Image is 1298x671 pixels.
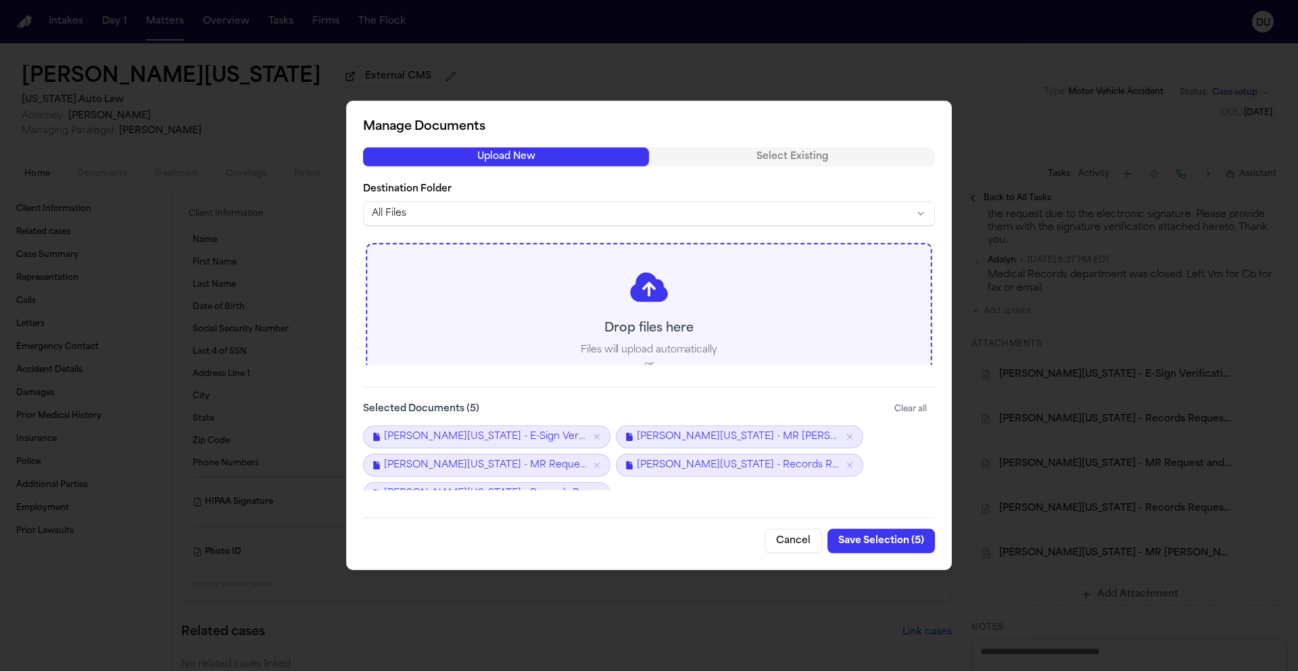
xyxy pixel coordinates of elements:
[592,489,602,499] button: Remove S. Washington - Records Request, HIPAA Auth, POA to DMC Detroit Receiving - 7.31.25
[644,359,654,373] p: or
[637,430,840,444] span: [PERSON_NAME][US_STATE] - MR [PERSON_NAME] and Denial from DMC Detroit Receiving - [DATE]
[592,432,602,442] button: Remove S. Washington - E-Sign Verification Report - 6.30.25
[363,118,935,137] h2: Manage Documents
[384,430,587,444] span: [PERSON_NAME][US_STATE] - E-Sign Verification Report - [DATE]
[637,459,840,472] span: [PERSON_NAME][US_STATE] - Records Request and HIPAA Auth to DMC Detroit Receiving - [DATE]
[886,398,935,420] button: Clear all
[384,459,587,472] span: [PERSON_NAME][US_STATE] - MR Request and Hospital Response - DMC Detroit Receiving - [DATE] to [D...
[649,147,935,166] button: Select Existing
[765,529,822,553] button: Cancel
[604,319,694,338] p: Drop files here
[827,529,935,553] button: Save Selection (5)
[363,402,479,416] label: Selected Documents ( 5 )
[384,487,587,501] span: [PERSON_NAME][US_STATE] - Records Request, HIPAA Auth, POA to DMC Detroit Receiving - [DATE]
[363,147,649,166] button: Upload New
[581,344,717,357] p: Files will upload automatically
[363,183,935,196] label: Destination Folder
[845,432,855,442] button: Remove S. Washington - MR Request and Denial from DMC Detroit Receiving - 8.8.25
[845,461,855,470] button: Remove S. Washington - Records Request and HIPAA Auth to DMC Detroit Receiving - 6.30.25
[592,461,602,470] button: Remove S. Washington - MR Request and Hospital Response - DMC Detroit Receiving - 6.25.25 to 8.7.25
